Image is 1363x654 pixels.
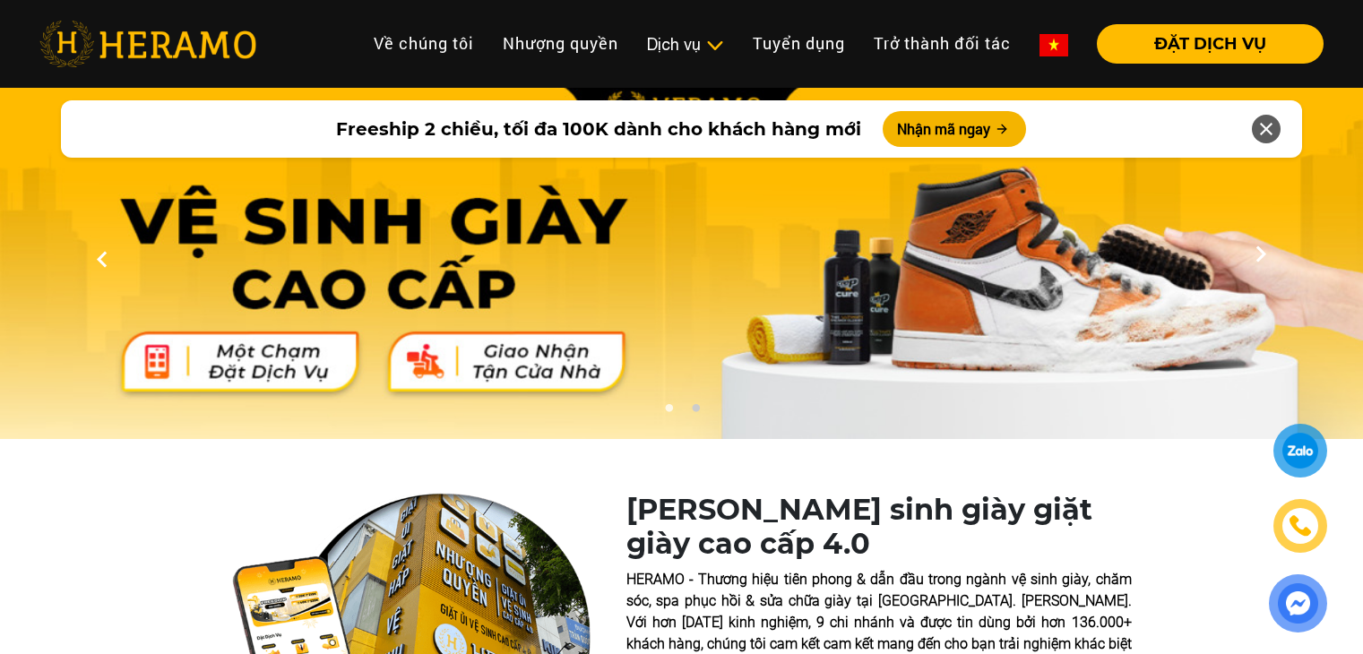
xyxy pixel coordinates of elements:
h1: [PERSON_NAME] sinh giày giặt giày cao cấp 4.0 [626,493,1132,562]
a: phone-icon [1276,502,1324,550]
img: heramo-logo.png [39,21,256,67]
a: Tuyển dụng [738,24,859,63]
a: Về chúng tôi [359,24,488,63]
a: Nhượng quyền [488,24,633,63]
button: 2 [686,403,704,421]
button: 1 [660,403,677,421]
button: ĐẶT DỊCH VỤ [1097,24,1324,64]
img: phone-icon [1290,515,1311,537]
img: subToggleIcon [705,37,724,55]
a: Trở thành đối tác [859,24,1025,63]
button: Nhận mã ngay [883,111,1026,147]
img: vn-flag.png [1040,34,1068,56]
div: Dịch vụ [647,32,724,56]
a: ĐẶT DỊCH VỤ [1083,36,1324,52]
span: Freeship 2 chiều, tối đa 100K dành cho khách hàng mới [336,116,861,142]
